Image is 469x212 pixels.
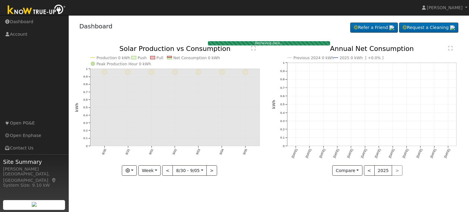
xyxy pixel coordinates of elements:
text: 0.2 [83,129,88,132]
text: [DATE] [374,149,381,159]
span: [PERSON_NAME] [427,5,463,10]
text: 0.9 [83,75,88,78]
text: [DATE] [444,149,451,159]
button: 8/30 - 9/05 [173,165,207,176]
text: 9/03 [195,148,201,155]
text: Peak Production Hour 0 kWh [96,62,151,66]
text: 1 [283,61,285,64]
button: Week [138,165,161,176]
text: Previous 2024 0 kWh [293,56,334,60]
text: [DATE] [291,149,298,159]
text: 0.9 [280,70,285,73]
a: Map [51,178,57,183]
text: kWh [272,100,276,109]
text: 0.7 [280,86,285,89]
button: < [162,165,173,176]
text: Pull [156,56,163,60]
text: 0.1 [83,137,88,140]
a: Request a Cleaning [399,23,458,33]
text: 2025 0 kWh [ +0.0% ] [340,56,384,60]
div: [PERSON_NAME] [3,166,65,172]
text: Push [137,56,147,60]
button: 2025 [374,165,392,176]
text: [DATE] [388,149,395,159]
text: 0.5 [83,106,88,109]
text: 0.3 [83,121,88,124]
text: 9/05 [242,148,248,155]
text: 8/30 [101,148,107,155]
img: retrieve [450,25,455,30]
img: Know True-Up [5,3,69,17]
text: [DATE] [416,149,423,159]
text: [DATE] [347,149,354,159]
text: [DATE] [333,149,340,159]
text: 1 [86,67,88,70]
text: 9/01 [148,148,154,155]
text: 0.1 [280,136,285,139]
text: 9/02 [172,148,177,155]
img: retrieve [389,25,394,30]
button: Compare [332,165,362,176]
text: 0.2 [280,128,285,131]
a: Dashboard [79,23,113,30]
text: [DATE] [305,149,312,159]
div: Retrieving data... [208,41,330,45]
text: 0 [86,144,88,148]
text: Production 0 kWh [96,56,130,60]
text: 0 [283,144,285,148]
text: [DATE] [360,149,367,159]
text: Net Consumption 0 kWh [173,56,220,60]
text: 0.6 [83,98,88,101]
text: 0.7 [83,90,88,94]
text:  [448,46,453,51]
text: 0.8 [280,78,285,81]
text: 0.5 [280,103,285,106]
div: [GEOGRAPHIC_DATA], [GEOGRAPHIC_DATA] [3,171,65,184]
text: 0.4 [83,113,88,117]
text: 0.4 [280,111,285,114]
button: < [364,165,375,176]
text: [DATE] [402,149,409,159]
text: 0.6 [280,94,285,98]
div: System Size: 9.10 kW [3,182,65,189]
span: Site Summary [3,158,65,166]
img: retrieve [32,202,37,207]
text: 8/31 [125,148,130,155]
text: 0.8 [83,83,88,86]
text: [DATE] [430,149,437,159]
text: 9/04 [219,148,224,155]
a: Refer a Friend [350,23,398,33]
text: kWh [75,103,79,112]
text:  [251,46,256,51]
button: > [206,165,217,176]
text: Solar Production vs Consumption [119,45,231,52]
text: 0.3 [280,119,285,123]
text: Annual Net Consumption [330,45,414,52]
text: [DATE] [319,149,326,159]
